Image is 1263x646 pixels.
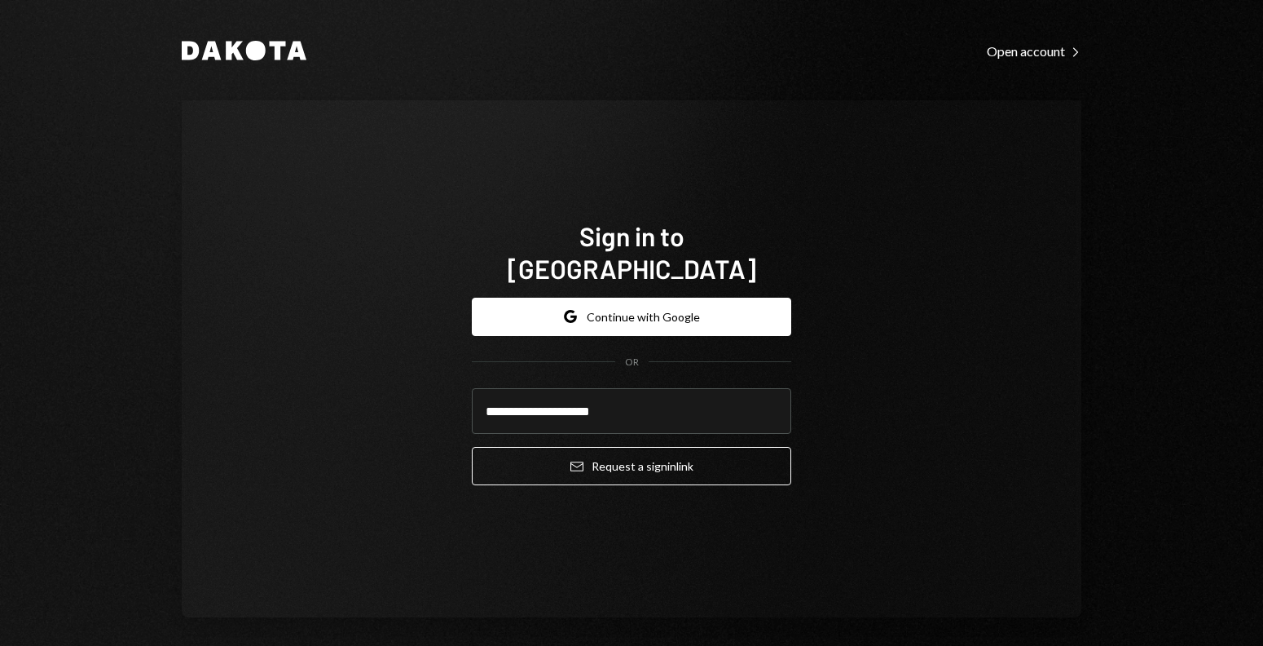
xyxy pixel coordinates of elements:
div: OR [625,356,639,369]
button: Request a signinlink [472,447,791,485]
button: Continue with Google [472,298,791,336]
a: Open account [987,42,1081,60]
h1: Sign in to [GEOGRAPHIC_DATA] [472,219,791,285]
div: Open account [987,43,1081,60]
